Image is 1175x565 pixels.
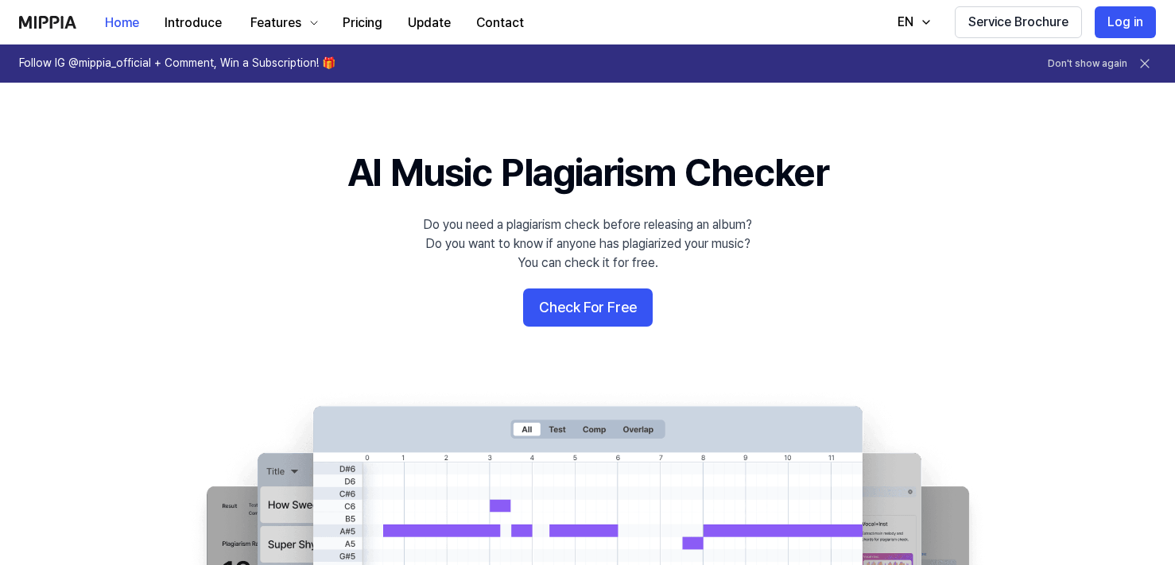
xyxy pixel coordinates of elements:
a: Home [92,1,152,45]
img: logo [19,16,76,29]
button: Don't show again [1048,57,1127,71]
button: Features [235,7,330,39]
div: Do you need a plagiarism check before releasing an album? Do you want to know if anyone has plagi... [423,215,752,273]
button: EN [882,6,942,38]
h1: Follow IG @mippia_official + Comment, Win a Subscription! 🎁 [19,56,335,72]
div: Features [247,14,304,33]
button: Update [395,7,463,39]
a: Update [395,1,463,45]
div: EN [894,13,917,32]
button: Pricing [330,7,395,39]
button: Home [92,7,152,39]
button: Introduce [152,7,235,39]
button: Contact [463,7,537,39]
button: Service Brochure [955,6,1082,38]
h1: AI Music Plagiarism Checker [347,146,828,199]
button: Check For Free [523,288,653,327]
button: Log in [1095,6,1156,38]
